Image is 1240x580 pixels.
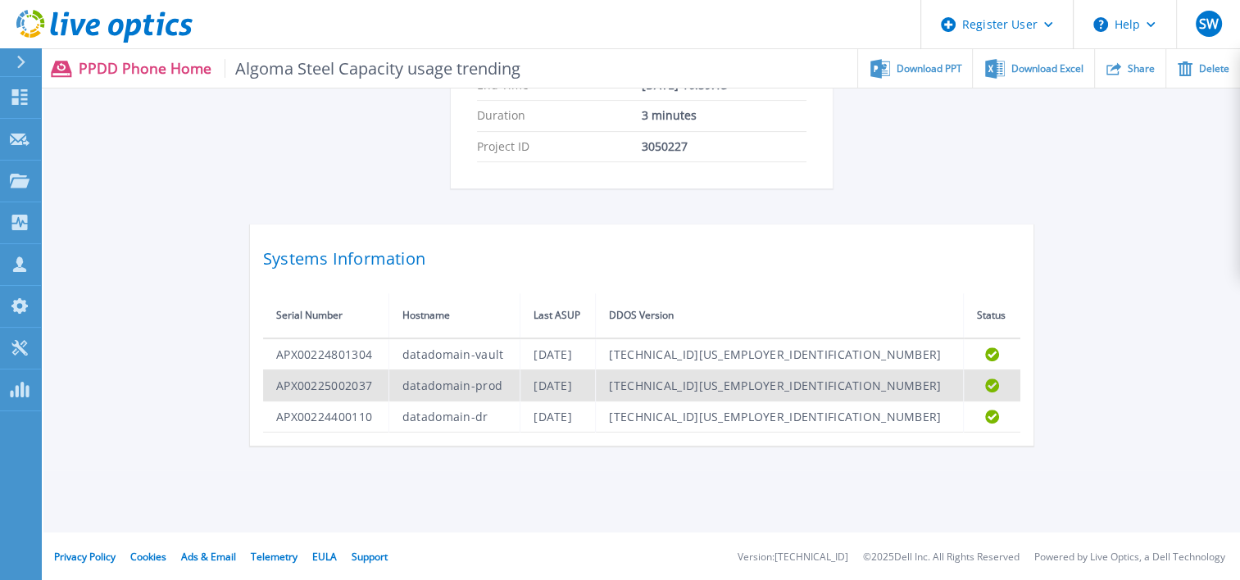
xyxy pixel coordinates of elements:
a: Support [352,550,388,564]
li: Powered by Live Optics, a Dell Technology [1034,552,1225,563]
th: Status [964,293,1020,338]
p: End Time [477,79,642,92]
a: Telemetry [251,550,298,564]
span: Download PPT [897,64,962,74]
li: Version: [TECHNICAL_ID] [738,552,848,563]
td: datadomain-prod [388,369,520,401]
span: SW [1198,17,1218,30]
th: Serial Number [263,293,388,338]
td: APX00225002037 [263,369,388,401]
a: EULA [312,550,337,564]
a: Ads & Email [181,550,236,564]
td: [TECHNICAL_ID][US_EMPLOYER_IDENTIFICATION_NUMBER] [596,369,964,401]
span: Share [1128,64,1155,74]
p: PPDD Phone Home [79,59,521,78]
td: [TECHNICAL_ID][US_EMPLOYER_IDENTIFICATION_NUMBER] [596,338,964,370]
td: [TECHNICAL_ID][US_EMPLOYER_IDENTIFICATION_NUMBER] [596,401,964,432]
p: Duration [477,109,642,122]
td: datadomain-dr [388,401,520,432]
th: Hostname [388,293,520,338]
div: [DATE] 16:59:13 [642,79,806,92]
td: [DATE] [520,369,596,401]
p: Project ID [477,140,642,153]
a: Cookies [130,550,166,564]
h2: Systems Information [263,244,1020,274]
a: Privacy Policy [54,550,116,564]
li: © 2025 Dell Inc. All Rights Reserved [863,552,1020,563]
span: Algoma Steel Capacity usage trending [225,59,521,78]
td: APX00224400110 [263,401,388,432]
th: DDOS Version [596,293,964,338]
span: Delete [1199,64,1229,74]
td: APX00224801304 [263,338,388,370]
th: Last ASUP [520,293,596,338]
td: [DATE] [520,401,596,432]
td: datadomain-vault [388,338,520,370]
div: 3 minutes [642,109,806,122]
span: Download Excel [1011,64,1083,74]
div: 3050227 [642,140,806,153]
td: [DATE] [520,338,596,370]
